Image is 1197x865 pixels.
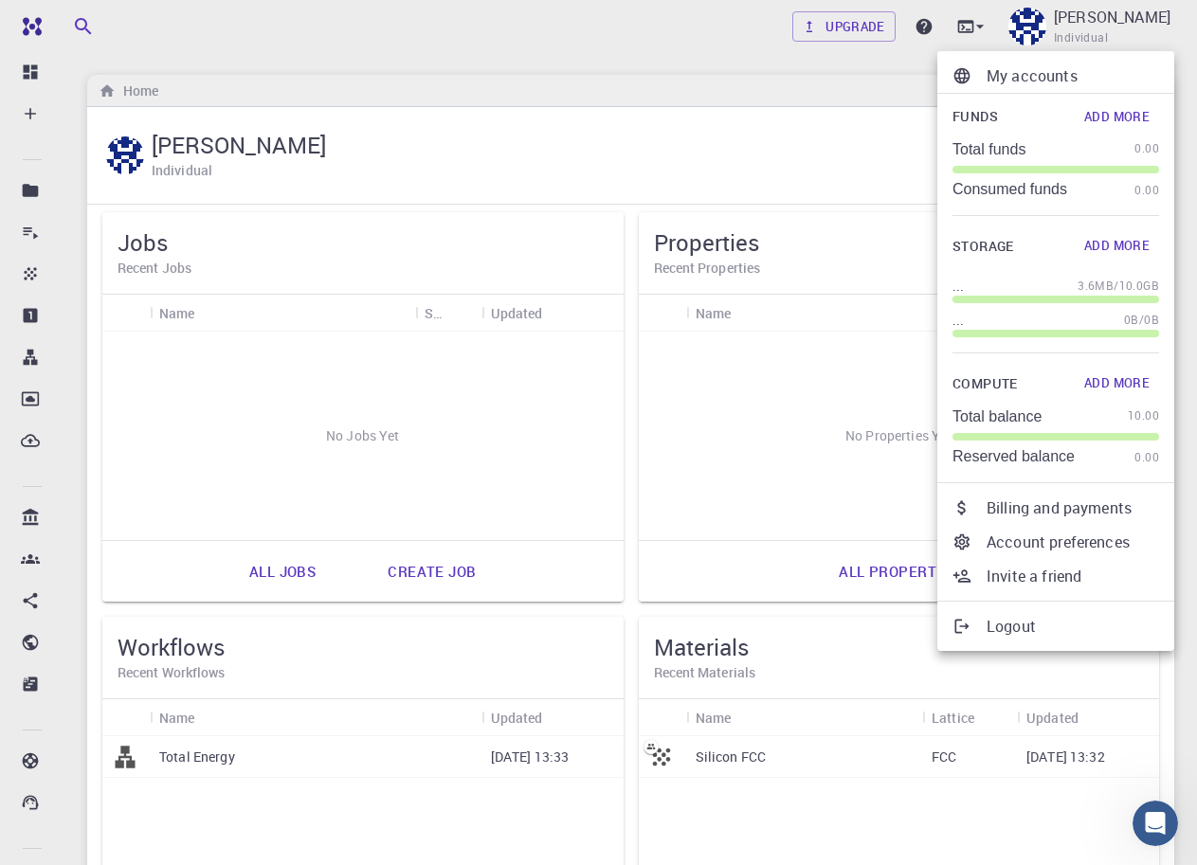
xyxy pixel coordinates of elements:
p: Logout [987,615,1159,638]
span: 10.0GB [1119,277,1159,296]
span: 0.00 [1134,448,1159,467]
a: Billing and payments [937,491,1174,525]
a: My accounts [937,59,1174,93]
button: Add More [1075,231,1159,261]
p: Billing and payments [987,496,1159,519]
p: My accounts [987,64,1159,87]
span: 10.00 [1128,406,1159,425]
span: / [1114,277,1118,296]
p: Total balance [952,408,1042,425]
span: / [1139,311,1144,330]
p: ... [952,311,964,330]
a: Account preferences [937,525,1174,559]
span: 0B [1144,311,1159,330]
p: Reserved balance [952,448,1075,465]
span: 3.6MB [1078,277,1114,296]
button: Add More [1075,101,1159,132]
p: ... [952,277,964,296]
span: Υποστήριξη [33,13,135,30]
p: Total funds [952,141,1025,158]
span: Storage [952,235,1014,259]
a: Logout [937,609,1174,643]
p: Invite a friend [987,565,1159,587]
p: Account preferences [987,531,1159,553]
span: Funds [952,105,998,129]
button: Add More [1075,369,1159,399]
span: 0.00 [1134,181,1159,200]
span: Compute [952,372,1018,396]
iframe: Intercom live chat [1133,801,1178,846]
p: Consumed funds [952,181,1067,198]
span: 0B [1124,311,1139,330]
span: 0.00 [1134,139,1159,158]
